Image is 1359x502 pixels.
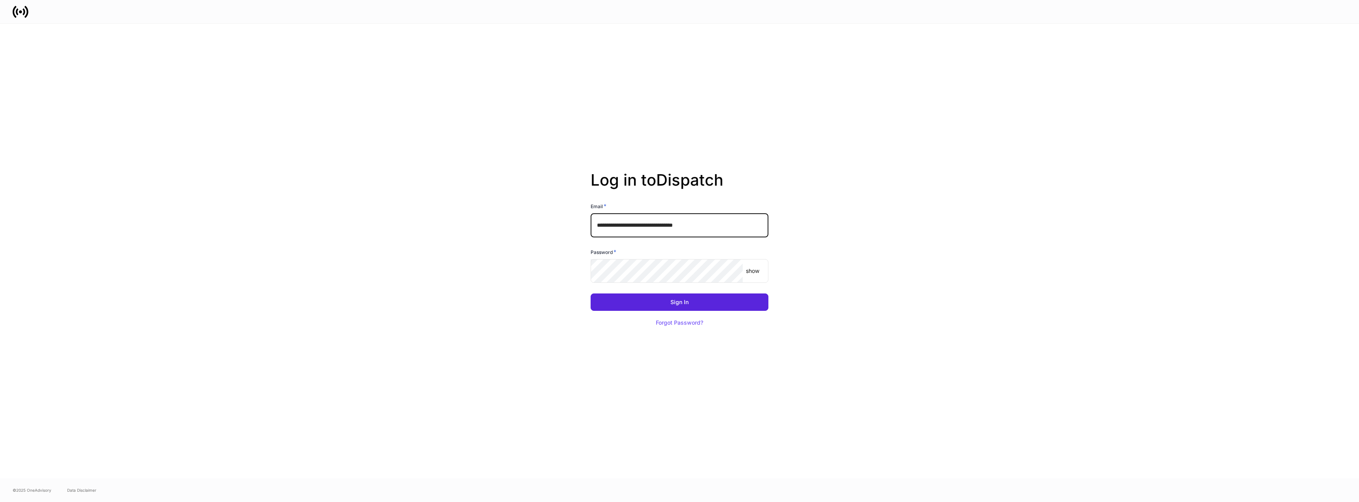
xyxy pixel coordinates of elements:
a: Data Disclaimer [67,487,96,493]
h6: Email [591,202,606,210]
button: Sign In [591,293,768,311]
h6: Password [591,248,616,256]
div: Sign In [670,299,689,305]
span: © 2025 OneAdvisory [13,487,51,493]
div: Forgot Password? [656,320,703,325]
h2: Log in to Dispatch [591,171,768,202]
button: Forgot Password? [646,314,713,331]
p: show [746,267,759,275]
